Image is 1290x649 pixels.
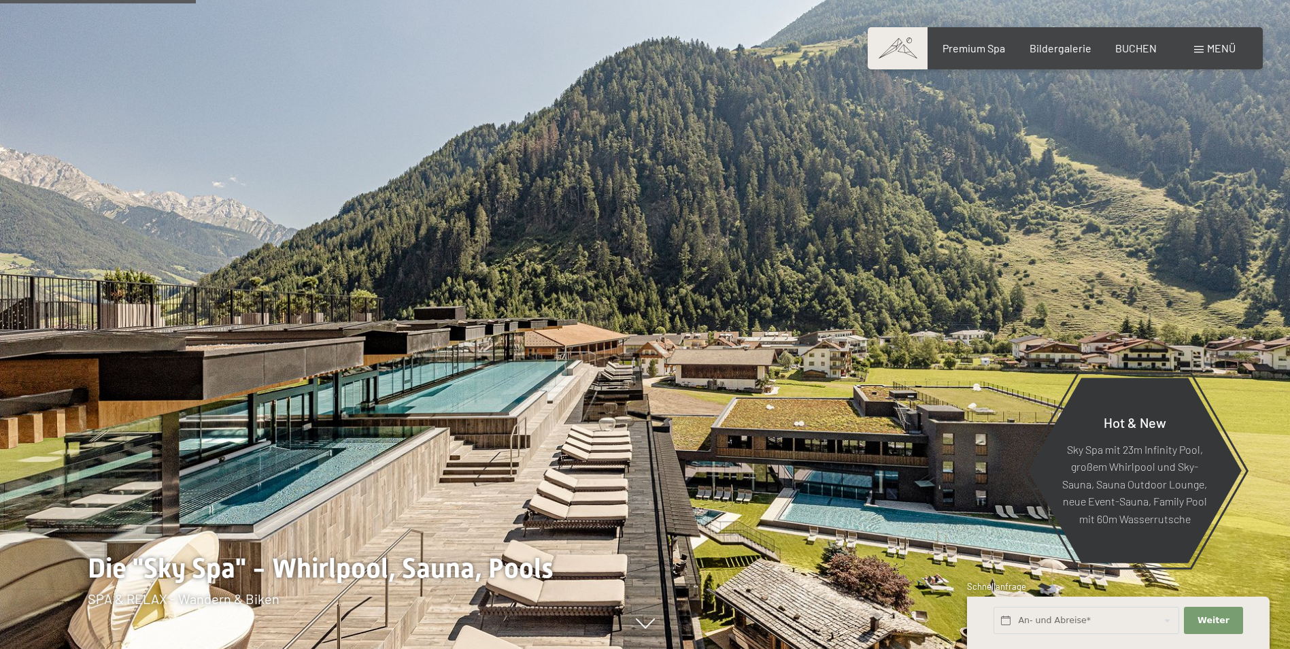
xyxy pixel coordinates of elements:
[1027,377,1242,564] a: Hot & New Sky Spa mit 23m Infinity Pool, großem Whirlpool und Sky-Sauna, Sauna Outdoor Lounge, ne...
[1207,41,1236,54] span: Menü
[1104,414,1166,430] span: Hot & New
[967,581,1026,592] span: Schnellanfrage
[943,41,1005,54] a: Premium Spa
[1184,607,1242,635] button: Weiter
[1030,41,1091,54] a: Bildergalerie
[1061,440,1208,527] p: Sky Spa mit 23m Infinity Pool, großem Whirlpool und Sky-Sauna, Sauna Outdoor Lounge, neue Event-S...
[1198,614,1229,627] span: Weiter
[1115,41,1157,54] a: BUCHEN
